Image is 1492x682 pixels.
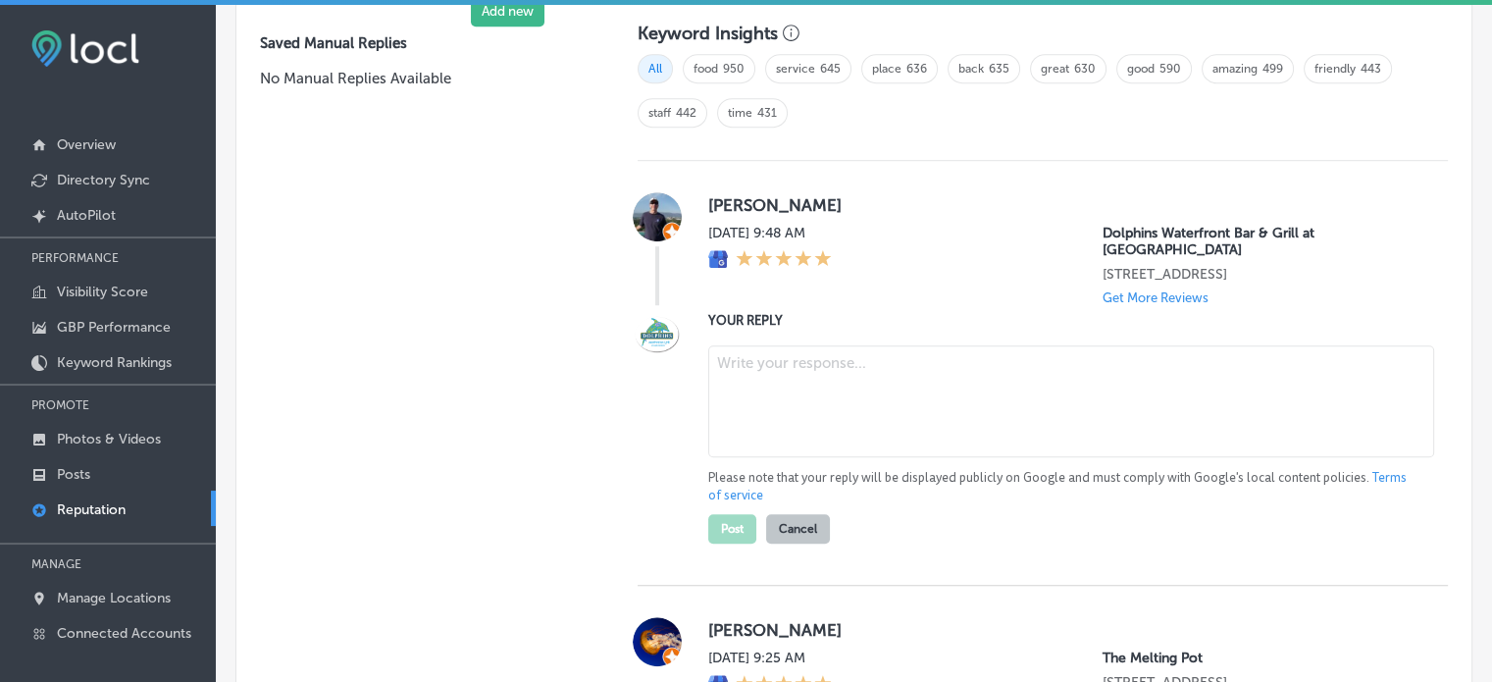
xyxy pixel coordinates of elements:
[57,625,191,642] p: Connected Accounts
[57,172,150,188] p: Directory Sync
[31,30,139,67] img: fda3e92497d09a02dc62c9cd864e3231.png
[57,136,116,153] p: Overview
[989,62,1009,76] a: 635
[708,514,756,544] button: Post
[1074,62,1096,76] a: 630
[1041,62,1069,76] a: great
[1103,225,1416,258] p: Dolphins Waterfront Bar & Grill at Cape Crossing
[906,62,927,76] a: 636
[57,501,126,518] p: Reputation
[1127,62,1155,76] a: good
[1212,62,1258,76] a: amazing
[723,62,745,76] a: 950
[958,62,984,76] a: back
[638,23,778,44] h3: Keyword Insights
[694,62,718,76] a: food
[757,106,777,120] a: 431
[776,62,815,76] a: service
[766,514,830,544] button: Cancel
[638,54,673,83] span: All
[708,225,832,241] label: [DATE] 9:48 AM
[728,106,752,120] a: time
[633,310,682,359] img: Image
[1159,62,1181,76] a: 590
[1103,290,1209,305] p: Get More Reviews
[57,466,90,483] p: Posts
[708,469,1407,504] a: Terms of service
[57,590,171,606] p: Manage Locations
[708,195,1416,215] label: [PERSON_NAME]
[872,62,901,76] a: place
[708,469,1416,504] p: Please note that your reply will be displayed publicly on Google and must comply with Google's lo...
[1103,650,1416,666] p: The Melting Pot
[708,620,1416,640] label: [PERSON_NAME]
[57,319,171,336] p: GBP Performance
[820,62,841,76] a: 645
[1314,62,1356,76] a: friendly
[57,354,172,371] p: Keyword Rankings
[260,34,575,52] label: Saved Manual Replies
[708,313,1416,328] label: YOUR REPLY
[1262,62,1283,76] a: 499
[736,249,832,271] div: 5 Stars
[57,431,161,447] p: Photos & Videos
[676,106,696,120] a: 442
[1103,266,1416,283] p: 310 Lagoon Way
[1361,62,1381,76] a: 443
[708,650,832,666] label: [DATE] 9:25 AM
[260,68,575,89] p: No Manual Replies Available
[57,207,116,224] p: AutoPilot
[57,284,148,300] p: Visibility Score
[648,106,671,120] a: staff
